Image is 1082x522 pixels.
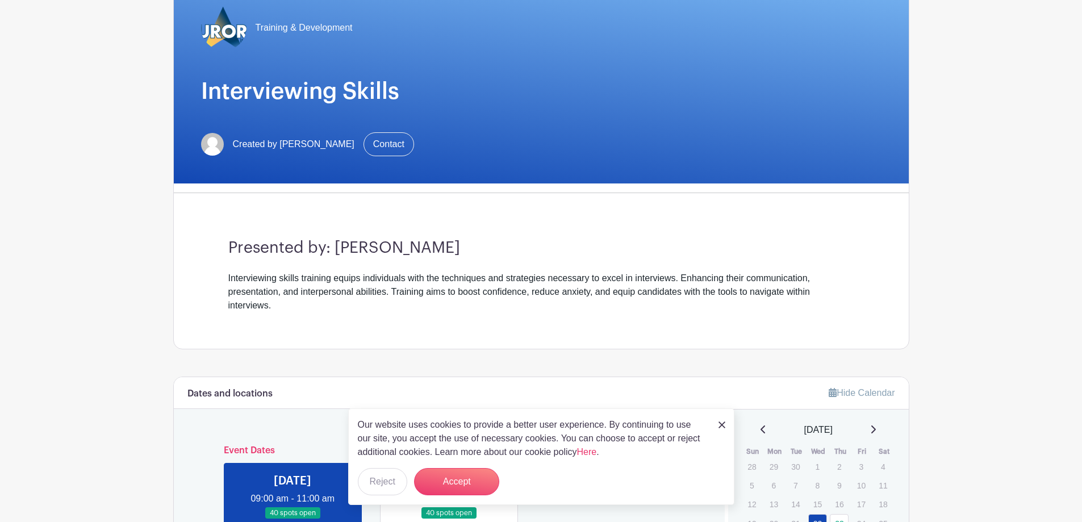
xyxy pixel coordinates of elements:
p: 11 [874,477,892,494]
h6: Dates and locations [187,389,273,399]
p: 12 [742,495,761,513]
span: [DATE] [804,423,833,437]
p: 15 [808,495,827,513]
span: Training & Development [256,21,353,35]
p: 2 [830,458,849,475]
p: 3 [852,458,871,475]
th: Wed [808,446,830,457]
button: Accept [414,468,499,495]
p: 1 [808,458,827,475]
h1: Interviewing Skills [201,78,882,105]
p: 16 [830,495,849,513]
p: Our website uses cookies to provide a better user experience. By continuing to use our site, you ... [358,418,707,459]
th: Tue [786,446,808,457]
p: 29 [764,458,783,475]
span: Created by [PERSON_NAME] [233,137,354,151]
p: 14 [786,495,805,513]
img: default-ce2991bfa6775e67f084385cd625a349d9dcbb7a52a09fb2fda1e96e2d18dcdb.png [201,133,224,156]
h3: Presented by: [PERSON_NAME] [228,239,854,258]
a: Contact [364,132,414,156]
p: 9 [830,477,849,494]
th: Sat [873,446,895,457]
p: 17 [852,495,871,513]
th: Fri [851,446,874,457]
img: 2023_COA_Horiz_Logo_PMS_BlueStroke%204.png [201,5,247,51]
p: 6 [764,477,783,494]
img: close_button-5f87c8562297e5c2d7936805f587ecaba9071eb48480494691a3f1689db116b3.svg [718,421,725,428]
button: Reject [358,468,407,495]
p: 4 [874,458,892,475]
p: 5 [742,477,761,494]
p: 18 [874,495,892,513]
p: 8 [808,477,827,494]
th: Sun [742,446,764,457]
th: Mon [764,446,786,457]
p: 7 [786,477,805,494]
a: Hide Calendar [829,388,895,398]
th: Thu [829,446,851,457]
a: Here [577,447,597,457]
p: 10 [852,477,871,494]
h6: Event Dates [215,445,684,456]
p: 30 [786,458,805,475]
p: 13 [764,495,783,513]
div: Interviewing skills training equips individuals with the techniques and strategies necessary to e... [228,272,854,312]
p: 28 [742,458,761,475]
